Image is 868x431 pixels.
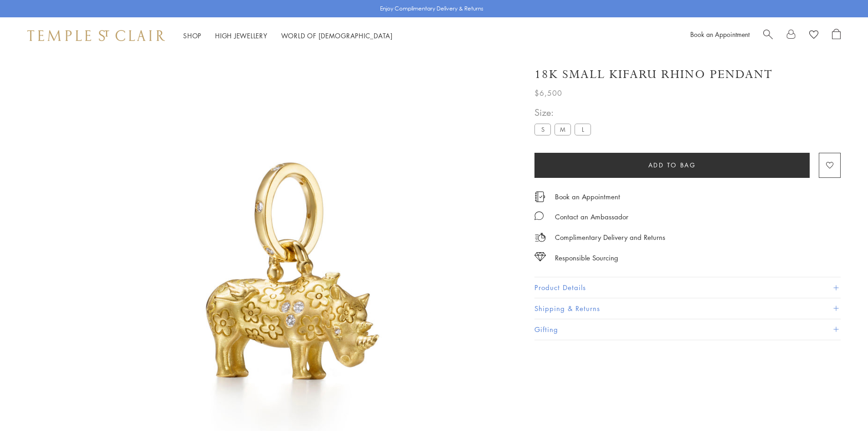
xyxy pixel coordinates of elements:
[534,211,544,220] img: MessageIcon-01_2.svg
[534,232,546,243] img: icon_delivery.svg
[281,31,393,40] a: World of [DEMOGRAPHIC_DATA]World of [DEMOGRAPHIC_DATA]
[183,31,201,40] a: ShopShop
[380,4,483,13] p: Enjoy Complimentary Delivery & Returns
[215,31,267,40] a: High JewelleryHigh Jewellery
[763,29,773,42] a: Search
[648,160,696,170] span: Add to bag
[534,87,562,99] span: $6,500
[575,124,591,135] label: L
[534,298,841,319] button: Shipping & Returns
[690,30,750,39] a: Book an Appointment
[534,67,773,83] h1: 18K Small Kifaru Rhino Pendant
[534,252,546,261] img: icon_sourcing.svg
[534,192,545,202] img: icon_appointment.svg
[534,105,595,120] span: Size:
[5,3,32,31] button: Open gorgias live chat
[27,30,165,41] img: Temple St. Clair
[832,29,841,42] a: Open Shopping Bag
[183,30,393,42] nav: Main navigation
[534,277,841,298] button: Product Details
[809,29,818,42] a: View Wishlist
[555,211,628,223] div: Contact an Ambassador
[534,124,551,135] label: S
[555,124,571,135] label: M
[555,252,618,264] div: Responsible Sourcing
[534,319,841,340] button: Gifting
[555,192,620,202] a: Book an Appointment
[555,232,665,243] p: Complimentary Delivery and Returns
[534,153,810,178] button: Add to bag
